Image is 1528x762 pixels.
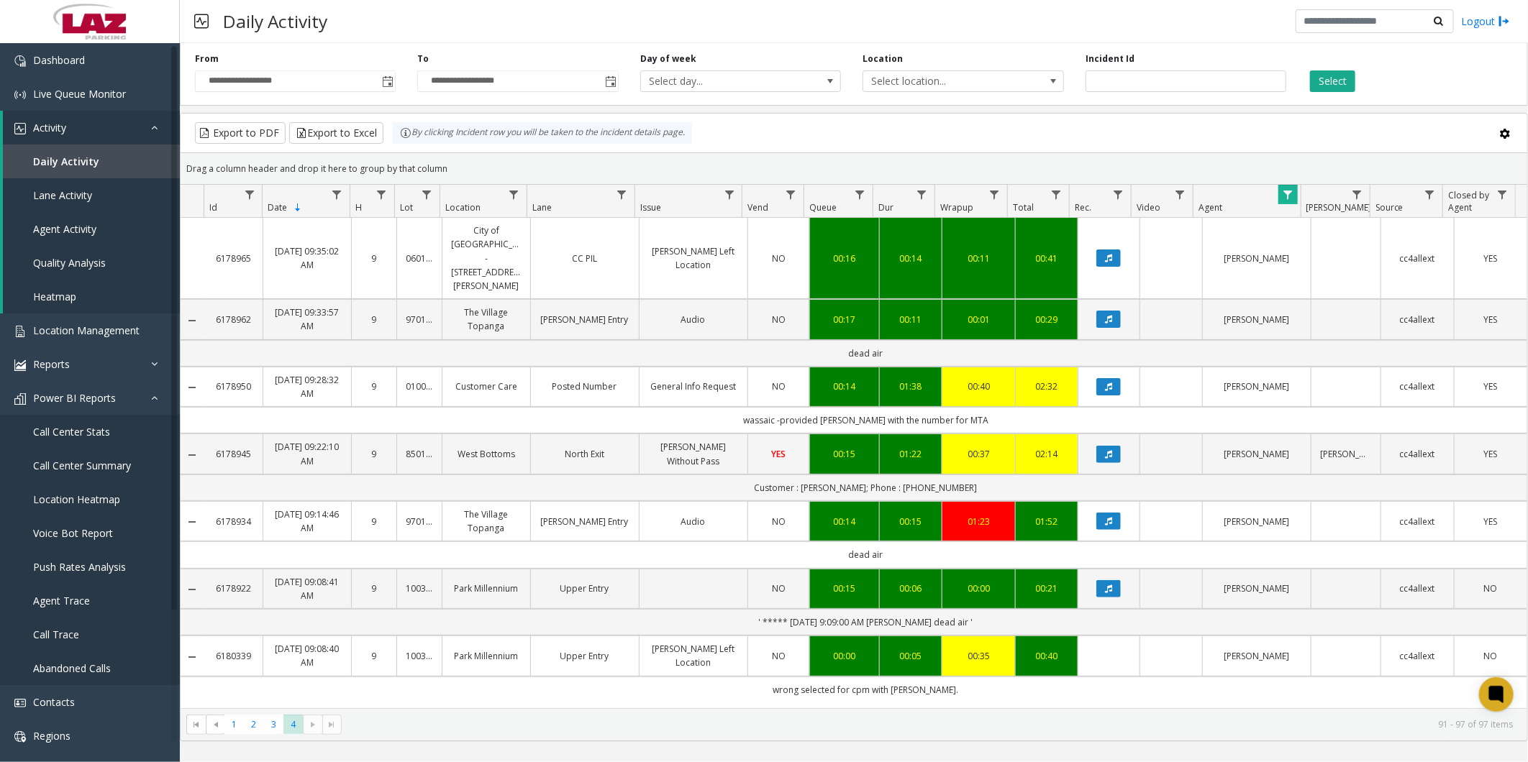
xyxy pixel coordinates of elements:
[819,582,870,595] div: 00:15
[819,447,870,461] a: 00:15
[451,582,521,595] a: Park Millennium
[951,515,1006,528] div: 01:23
[272,244,342,272] a: [DATE] 09:35:02 AM
[648,642,739,669] a: [PERSON_NAME] Left Location
[451,380,521,393] a: Customer Care
[757,649,801,663] a: NO
[1448,189,1489,214] span: Closed by Agent
[406,447,433,461] a: 850111
[772,582,786,595] span: NO
[213,649,255,663] a: 6180339
[289,122,383,144] button: Export to Excel
[417,185,437,204] a: Lot Filter Menu
[504,185,524,204] a: Location Filter Menu
[1420,185,1440,204] a: Source Filter Menu
[819,515,870,528] a: 00:14
[540,515,630,528] a: [PERSON_NAME] Entry
[204,474,1527,501] td: Customer : [PERSON_NAME]; Phone : [PHONE_NUMBER]
[14,393,26,405] img: 'icon'
[648,380,739,393] a: General Info Request
[719,185,739,204] a: Issue Filter Menu
[1390,649,1445,663] a: cc4allext
[379,71,395,91] span: Toggle popup
[451,447,521,461] a: West Bottoms
[1211,313,1302,326] a: [PERSON_NAME]
[819,649,870,663] a: 00:00
[757,313,801,326] a: NO
[14,697,26,709] img: 'icon'
[400,127,411,139] img: infoIcon.svg
[33,628,79,641] span: Call Trace
[1211,515,1302,528] a: [PERSON_NAME]
[809,201,837,214] span: Queue
[1484,582,1498,595] span: NO
[213,447,255,461] a: 6178945
[14,359,26,371] img: 'icon'
[1024,582,1069,595] div: 00:21
[1199,201,1222,214] span: Agent
[648,313,739,326] a: Audio
[360,582,388,595] a: 9
[748,201,769,214] span: Vend
[33,121,66,134] span: Activity
[985,185,1004,204] a: Wrapup Filter Menu
[213,313,255,326] a: 6178962
[951,447,1006,461] div: 00:37
[272,373,342,400] a: [DATE] 09:28:32 AM
[951,380,1006,393] a: 00:40
[400,201,413,214] span: Lot
[14,731,26,743] img: 'icon'
[1024,252,1069,265] a: 00:41
[1024,649,1069,663] a: 00:40
[33,391,116,405] span: Power BI Reports
[1211,447,1302,461] a: [PERSON_NAME]
[888,313,933,326] a: 00:11
[204,541,1527,568] td: dead air
[272,642,342,669] a: [DATE] 09:08:40 AM
[540,380,630,393] a: Posted Number
[781,185,801,204] a: Vend Filter Menu
[1170,185,1190,204] a: Video Filter Menu
[451,306,521,333] a: The Village Topanga
[204,340,1527,367] td: dead air
[1463,649,1519,663] a: NO
[181,156,1527,181] div: Drag a column header and drop it here to group by that column
[191,719,202,730] span: Go to the first page
[640,52,696,65] label: Day of week
[1390,380,1445,393] a: cc4allext
[757,447,801,461] a: YES
[1484,650,1498,662] span: NO
[540,582,630,595] a: Upper Entry
[33,425,110,439] span: Call Center Stats
[819,313,870,326] div: 00:17
[772,252,786,265] span: NO
[951,252,1006,265] a: 00:11
[819,252,870,265] div: 00:16
[372,185,391,204] a: H Filter Menu
[1024,515,1069,528] a: 01:52
[888,582,933,595] div: 00:06
[350,718,1513,730] kendo-pager-info: 91 - 97 of 97 items
[406,313,433,326] a: 970166
[33,188,92,202] span: Lane Activity
[540,252,630,265] a: CC PIL
[540,649,630,663] a: Upper Entry
[406,380,433,393] a: 010016
[1024,447,1069,461] a: 02:14
[1014,201,1034,214] span: Total
[771,448,786,460] span: YES
[3,111,180,144] a: Activity
[14,89,26,101] img: 'icon'
[33,222,96,236] span: Agent Activity
[1463,447,1519,461] a: YES
[33,695,75,709] span: Contacts
[272,440,342,467] a: [DATE] 09:22:10 AM
[210,201,218,214] span: Id
[1109,185,1128,204] a: Rec. Filter Menu
[406,649,433,663] a: 100343
[1024,380,1069,393] div: 02:32
[819,380,870,393] a: 00:14
[1461,14,1510,29] a: Logout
